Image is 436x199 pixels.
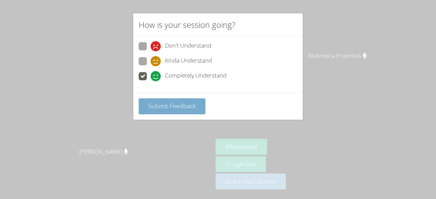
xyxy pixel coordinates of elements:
[148,102,196,110] span: Submit Feedback
[165,71,227,81] span: Completely Understand
[165,41,211,51] span: Don't Understand
[139,19,235,31] h2: How is your session going?
[165,56,212,66] span: Kinda Understand
[139,98,205,114] button: Submit Feedback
